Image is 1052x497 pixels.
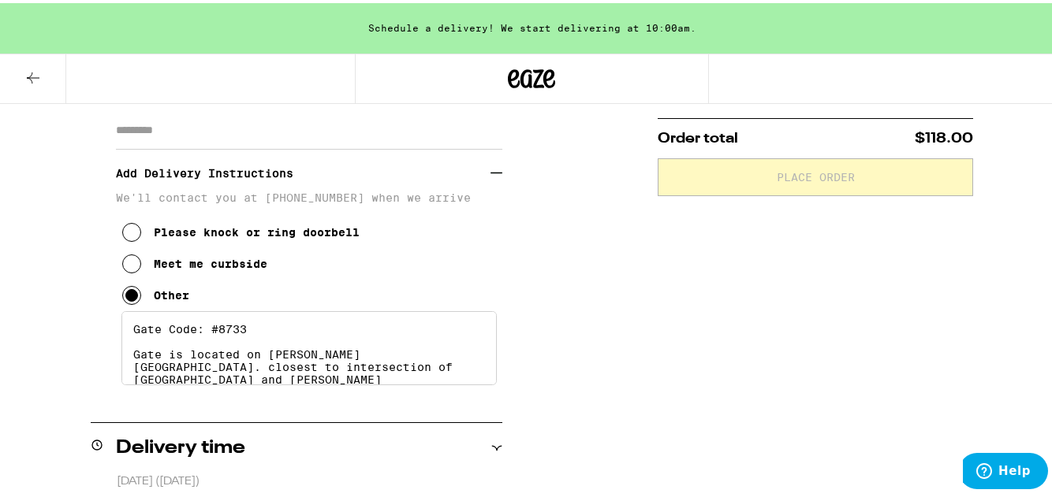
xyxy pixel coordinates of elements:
[122,276,189,308] button: Other
[116,188,502,201] p: We'll contact you at [PHONE_NUMBER] when we arrive
[154,223,360,236] div: Please knock or ring doorbell
[116,436,245,454] h2: Delivery time
[658,128,738,143] span: Order total
[658,155,973,193] button: Place Order
[963,450,1048,489] iframe: Opens a widget where you can find more information
[122,213,360,245] button: Please knock or ring doorbell
[154,254,267,267] div: Meet me curbside
[116,152,491,188] h3: Add Delivery Instructions
[122,245,267,276] button: Meet me curbside
[117,471,502,486] p: [DATE] ([DATE])
[154,286,189,299] div: Other
[777,169,855,180] span: Place Order
[915,128,973,143] span: $118.00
